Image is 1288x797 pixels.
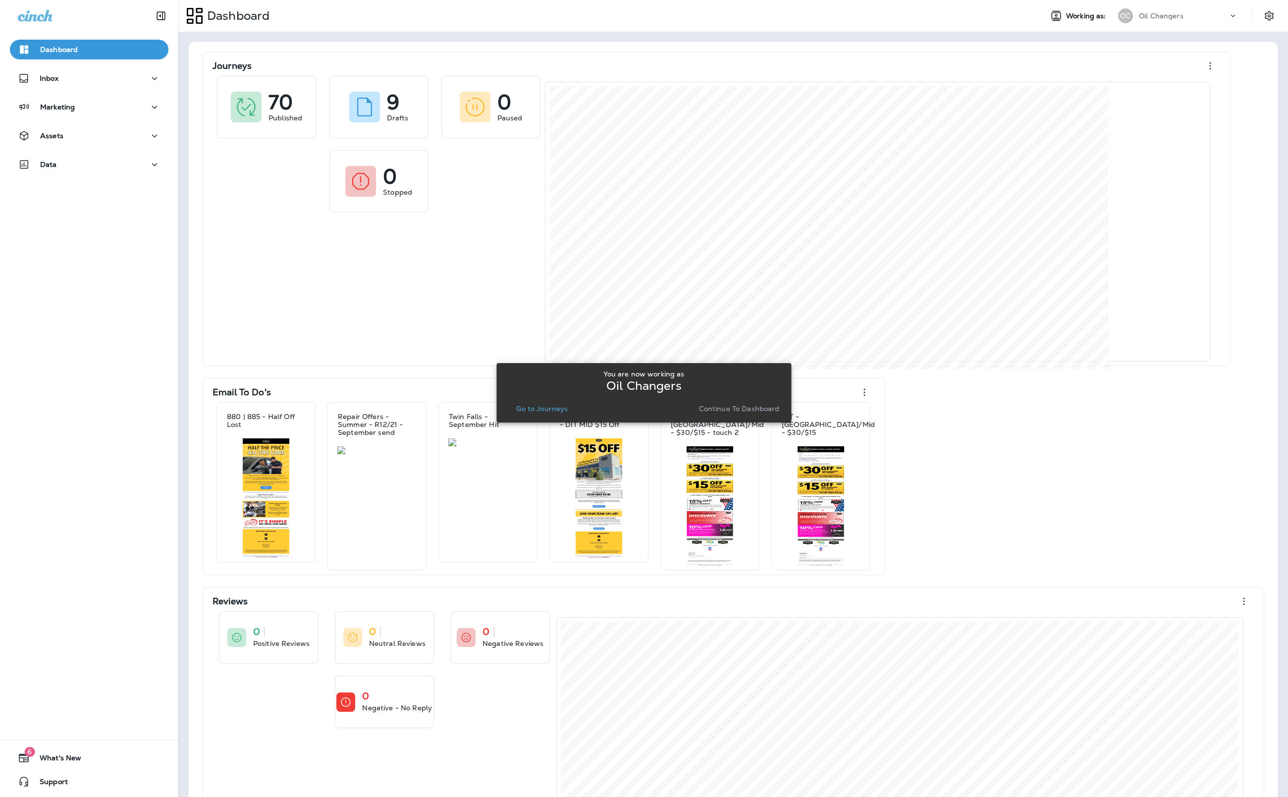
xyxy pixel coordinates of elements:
button: Support [10,772,168,792]
img: f8fcebbe-a018-4822-a5ad-a78d73e27aaa.jpg [337,446,417,454]
p: Stopped [383,187,412,197]
p: Dashboard [203,8,269,23]
span: Support [30,778,68,790]
button: Settings [1260,7,1278,25]
span: What's New [30,754,81,766]
p: Assets [40,132,63,140]
p: Dashboard [40,46,78,53]
button: Assets [10,126,168,146]
button: Dashboard [10,40,168,59]
img: 5b01f469-024d-4218-9afa-a9706619be4a.jpg [781,446,860,566]
p: Negative Reviews [483,638,543,648]
p: DIT - [GEOGRAPHIC_DATA]/Mid - $30/$15 [782,413,875,436]
button: Continue to Dashboard [695,402,784,416]
button: Go to Journeys [512,402,572,416]
button: Marketing [10,97,168,117]
p: 0 [362,691,369,701]
p: Journeys [213,61,252,71]
p: 0 [483,627,489,637]
p: Repair Offers - Summer - R12/21 - September send [338,413,416,436]
span: Working as: [1066,12,1108,20]
p: Published [268,113,302,123]
p: 9 [387,97,399,107]
img: 6a52523b-008b-4118-96d1-8b345a5437c4.jpg [226,438,306,558]
div: OC [1118,8,1133,23]
p: You are now working as [603,370,684,378]
span: 6 [24,747,35,757]
button: Inbox [10,68,168,88]
p: Oil Changers [1139,12,1183,20]
p: Email To Do's [213,387,271,397]
p: Neutral Reviews [369,638,426,648]
p: Reviews [213,596,248,606]
button: Collapse Sidebar [147,6,175,26]
p: Data [40,160,57,168]
p: Negative - No Reply [362,703,432,713]
p: Inbox [40,74,58,82]
p: 70 [268,97,293,107]
button: 6What's New [10,748,168,768]
p: 0 [369,627,376,637]
p: Oil Changers [606,382,682,390]
p: Drafts [387,113,409,123]
p: 0 [383,171,397,181]
p: 0 [253,627,260,637]
p: Marketing [40,103,75,111]
button: Data [10,155,168,174]
p: 880 | 885 - Half Off Lost [227,413,305,428]
p: Twin Falls - September Hit [449,413,527,428]
p: Go to Journeys [516,405,568,413]
p: Positive Reviews [253,638,310,648]
p: Continue to Dashboard [699,405,780,413]
img: ce429540-a42c-42d7-a240-76ad4d562121.jpg [448,438,528,446]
